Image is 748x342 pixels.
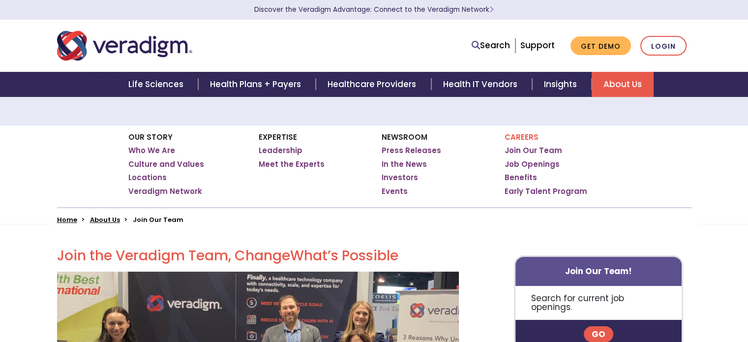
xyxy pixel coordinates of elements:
[198,72,316,97] a: Health Plans + Payers
[382,173,418,183] a: Investors
[382,159,427,169] a: In the News
[515,286,682,320] p: Search for current job openings.
[128,146,175,155] a: Who We Are
[259,159,325,169] a: Meet the Experts
[57,248,459,264] h2: Join the Veradigm Team, Change
[592,72,654,97] a: About Us
[90,215,120,224] a: About Us
[505,173,537,183] a: Benefits
[57,215,77,224] a: Home
[128,187,202,196] a: Veradigm Network
[565,265,632,277] strong: Join Our Team!
[382,187,408,196] a: Events
[640,36,687,56] a: Login
[382,146,441,155] a: Press Releases
[117,72,198,97] a: Life Sciences
[259,146,302,155] a: Leadership
[472,39,510,52] a: Search
[431,72,532,97] a: Health IT Vendors
[570,36,631,56] a: Get Demo
[128,173,167,183] a: Locations
[254,5,494,14] a: Discover the Veradigm Advantage: Connect to the Veradigm NetworkLearn More
[57,30,192,62] img: Veradigm logo
[520,39,555,51] a: Support
[128,159,204,169] a: Culture and Values
[505,159,560,169] a: Job Openings
[290,246,398,265] span: What’s Possible
[584,326,613,342] a: Go
[489,5,494,14] span: Learn More
[316,72,431,97] a: Healthcare Providers
[505,187,587,196] a: Early Talent Program
[505,146,562,155] a: Join Our Team
[532,72,592,97] a: Insights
